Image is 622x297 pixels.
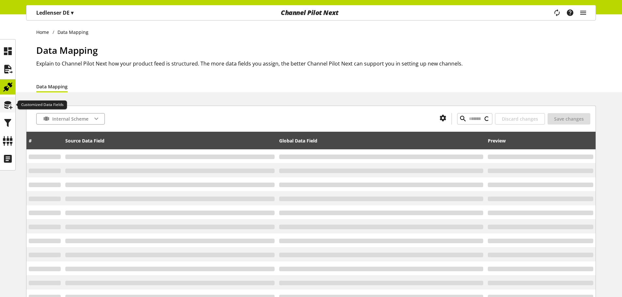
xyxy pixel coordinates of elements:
[36,83,68,90] a: Data Mapping
[36,9,73,17] p: Ledlenser DE
[502,115,538,122] span: Discard changes
[554,115,584,122] span: Save changes
[548,113,590,125] button: Save changes
[36,44,98,56] span: Data Mapping
[29,133,61,148] div: #
[36,60,596,67] h2: Explain to Channel Pilot Next how your product feed is structured. The more data fields you assig...
[488,133,593,148] div: Preview
[65,133,274,148] div: Source Data Field
[36,29,53,36] a: Home
[279,133,484,148] div: Global Data Field
[26,5,596,21] nav: main navigation
[71,9,73,16] span: ▾
[495,113,545,125] button: Discard changes
[18,100,67,110] div: Customized Data Fields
